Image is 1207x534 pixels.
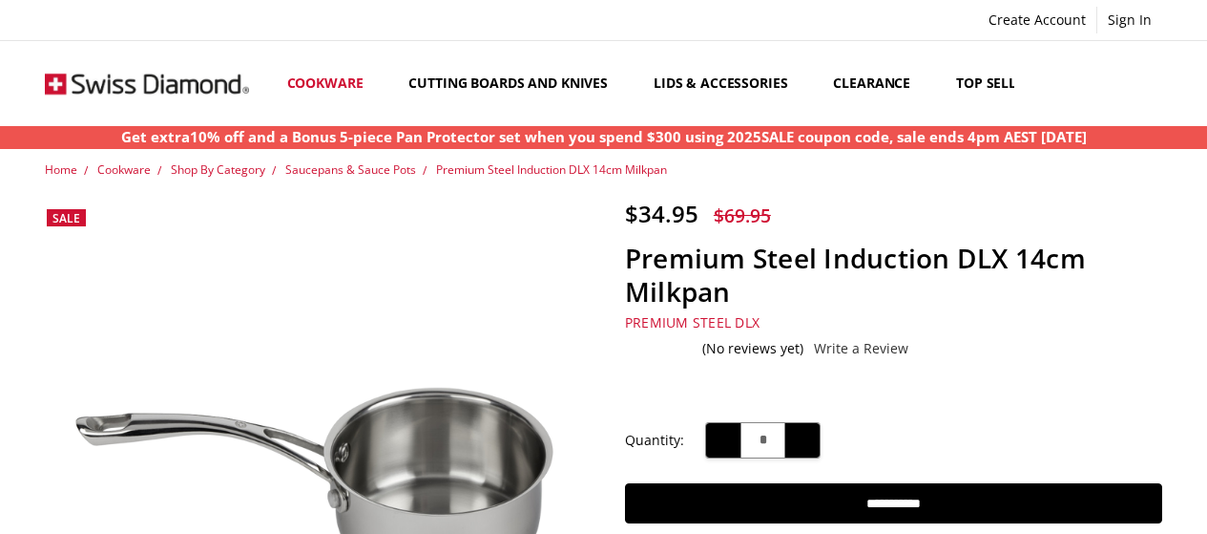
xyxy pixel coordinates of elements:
a: Clearance [817,41,940,126]
h1: Premium Steel Induction DLX 14cm Milkpan [625,242,1162,309]
a: Premium Steel DLX [625,313,760,331]
span: Sale [52,210,80,226]
a: Write a Review [814,341,908,356]
img: Free Shipping On Every Order [45,43,249,124]
label: Quantity: [625,430,684,451]
a: Home [45,161,77,178]
a: Lids & Accessories [637,41,817,126]
a: Cutting boards and knives [392,41,637,126]
span: $34.95 [625,198,698,229]
a: Saucepans & Sauce Pots [285,161,416,178]
a: Cookware [271,41,393,126]
a: Premium Steel Induction DLX 14cm Milkpan [436,161,667,178]
a: Shop By Category [171,161,265,178]
p: Get extra10% off and a Bonus 5-piece Pan Protector set when you spend $300 using 2025SALE coupon ... [121,126,1087,148]
a: Cookware [97,161,151,178]
span: (No reviews yet) [702,341,803,356]
a: Create Account [978,7,1096,33]
span: $69.95 [714,203,771,228]
a: Top Sellers [940,41,1055,126]
a: Sign In [1097,7,1162,33]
